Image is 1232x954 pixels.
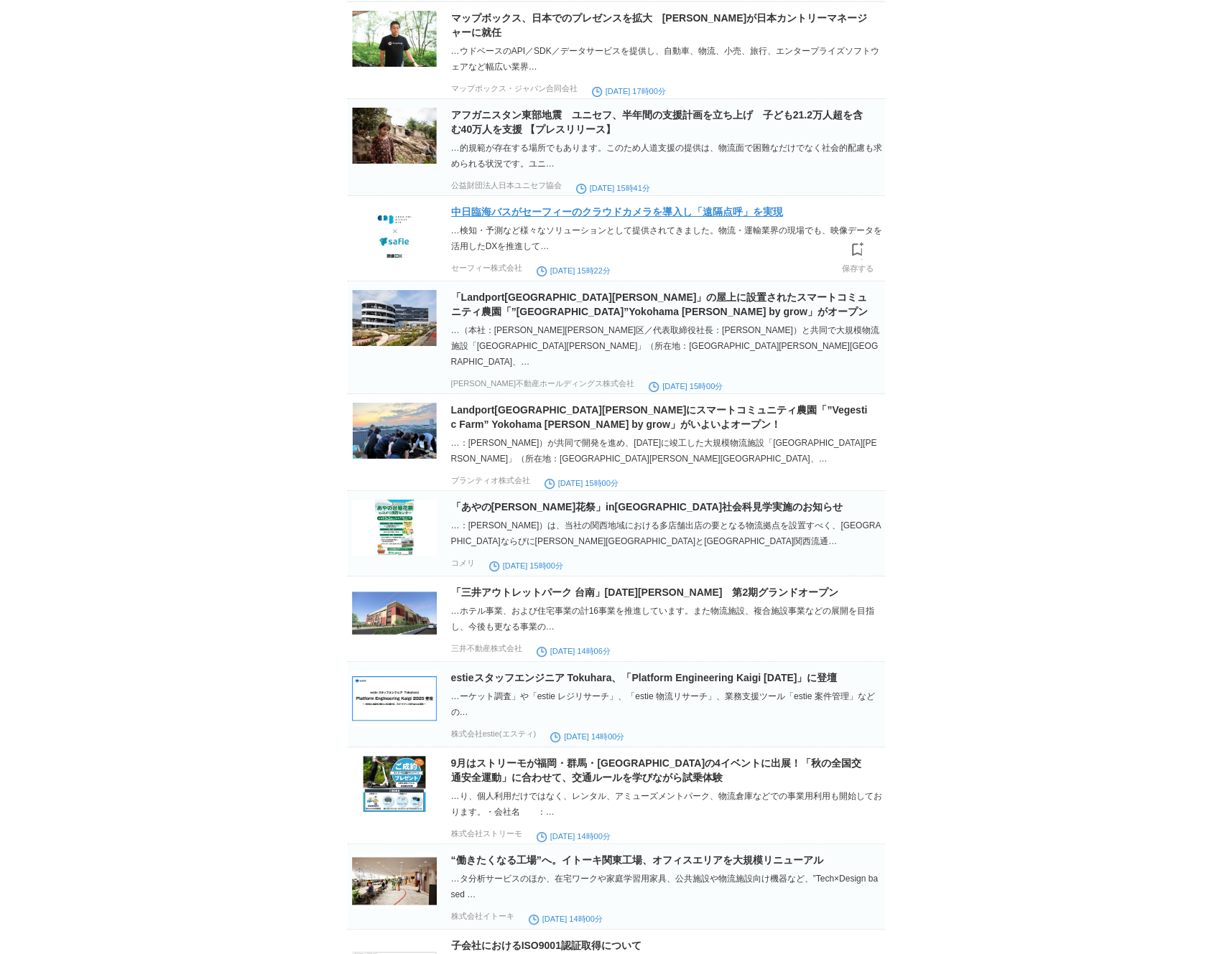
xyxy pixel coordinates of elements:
[576,184,650,192] time: [DATE] 15時41分
[451,672,838,683] a: estieスタッフエンジニア Tokuhara、「Platform Engineering Kaigi [DATE]」に登壇
[529,915,603,923] time: [DATE] 14時00分
[451,83,578,94] p: マップボックス・ジャパン合同会社
[451,501,843,513] a: 「あやの[PERSON_NAME]花祭」in[GEOGRAPHIC_DATA]社会科見学実施のお知らせ
[451,757,861,783] a: 9月はストリーモが福岡・群馬・[GEOGRAPHIC_DATA]の4イベントに出展！「秋の全国交通安全運動」に合わせて、交通ルールを学びながら試乗体験
[451,291,868,317] a: 「Landport[GEOGRAPHIC_DATA][PERSON_NAME]」の屋上に設置されたスマートコミュニティ農園「”[GEOGRAPHIC_DATA]”Yokohama [PERSON...
[649,382,723,391] time: [DATE] 15時00分
[537,266,611,275] time: [DATE] 15時22分
[842,238,874,273] a: 保存する
[451,404,868,430] a: Landport[GEOGRAPHIC_DATA][PERSON_NAME]にスマートコミュニティ農園「”Vegestic Farm” Yokohama [PERSON_NAME] by gro...
[451,475,530,486] p: プランティオ株式会社
[451,518,882,549] div: …：[PERSON_NAME]）は、当社の関西地域における多店舗出店の要となる物流拠点を設置すべく、[GEOGRAPHIC_DATA]ならびに[PERSON_NAME][GEOGRAPHIC_D...
[451,109,863,135] a: アフガニスタン東部地震 ユニセフ、半年間の支援計画を立ち上げ 子ども21.2万人超を含む40万人を支援 【プレスリリース】
[592,87,666,95] time: [DATE] 17時00分
[451,643,522,654] p: 三井不動産株式会社
[352,756,437,812] img: 102850-78-5a39752029254a6c4a3f40b3473ee80a-1414x1271.jpg
[451,940,642,951] a: 子会社におけるISO9001認証取得について
[451,322,882,370] div: …（本社：[PERSON_NAME][PERSON_NAME]区／代表取締役社長：[PERSON_NAME]）と共同で大規模物流施設「[GEOGRAPHIC_DATA][PERSON_NAME]...
[451,140,882,172] div: …的規範が存在する場所でもあります。このため人道支援の提供は、物流面で困難なだけでなく社会的配慮も求められる状況です。ユニ…
[545,479,619,487] time: [DATE] 15時00分
[451,12,867,38] a: マップボックス、日本でのプレゼンスを拡大 [PERSON_NAME]が日本カントリーマネージャーに就任
[352,290,437,346] img: 25694-800-fbd08dd4a57f0ad247299f971f0f1f2a-731x487.jpg
[352,500,437,556] img: 79052-697-f9cc71e931787b7c7d080e9b1dcd68dc-496x715.png
[451,558,475,569] p: コメリ
[451,223,882,254] div: …検知・予測など様々なソリューションとして提供されてきました。物流・運輸業界の現場でも、映像データを活用したDXを推進して…
[537,832,611,841] time: [DATE] 14時00分
[352,108,437,164] img: 5176-2582-958fcbf272429c8472d1f6f9cd68c070-1536x1024.jpg
[352,585,437,641] img: 51782-892-98fbe7547a3dc7a0df3d2dfcd6ca4a90-825x418.png
[550,732,624,741] time: [DATE] 14時00分
[451,586,839,598] a: 「三井アウトレットパーク 台南」[DATE][PERSON_NAME] 第2期グランドオープン
[352,670,437,726] img: 40115-172-afb3d91b42464e128cbe3a30918178bd-1950x1024.png
[352,403,437,459] img: 35570-67-fe3dda22afd5d03047b68edad05058d1-748x499.png
[451,688,882,720] div: …ーケット調査」や「estie レジリサーチ」、「estie 物流リサーチ」、業務支援ツール「estie 案件管理」などの…
[352,853,437,909] img: 32317-572-d4fa9f36afda7dcb42b60e15ea8c5f94-960x540.jpg
[451,43,882,75] div: …ウドベースのAPI／SDK／データサービスを提供し、自動車、物流、小売、旅行、エンタープライズソフトウェアなど幅広い業界…
[451,180,562,191] p: 公益財団法人日本ユニセフ協会
[352,205,437,261] img: 17641-311-71a5b34e55b97fd3435bd72297127859-580x384.jpg
[352,11,437,67] img: 64236-128-c151b0e505475a90692f23d3e27b9046-3900x2600.jpg
[451,206,783,218] a: 中日臨海バスがセーフィーのクラウドカメラを導入し「遠隔点呼」を実現
[451,378,634,389] p: [PERSON_NAME]不動産ホールディングス株式会社
[451,871,882,902] div: …タ分析サービスのほか、在宅ワークや家庭学習用家具、公共施設や物流施設向け機器など、”Tech×Design based …
[489,561,563,570] time: [DATE] 15時00分
[451,435,882,467] div: …：[PERSON_NAME]）が共同で開発を進め、[DATE]に竣工した大規模物流施設「[GEOGRAPHIC_DATA][PERSON_NAME]」（所在地：[GEOGRAPHIC_DATA...
[451,603,882,635] div: …ホテル事業、および住宅事業の計16事業を推進しています。また物流施設、複合施設事業などの展開を目指し、今後も更なる事業の…
[451,729,537,739] p: 株式会社estie(エスティ)
[451,263,522,273] p: セーフィー株式会社
[451,911,514,922] p: 株式会社イトーキ
[451,828,522,839] p: 株式会社ストリーモ
[537,647,611,655] time: [DATE] 14時06分
[451,854,823,866] a: “働きたくなる工場”へ。イトーキ関東工場、オフィスエリアを大規模リニューアル
[451,788,882,820] div: …り、個人利用だけではなく、レンタル、アミューズメントパーク、物流倉庫などでの事業用利用も開始しております。・会社名 ：…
